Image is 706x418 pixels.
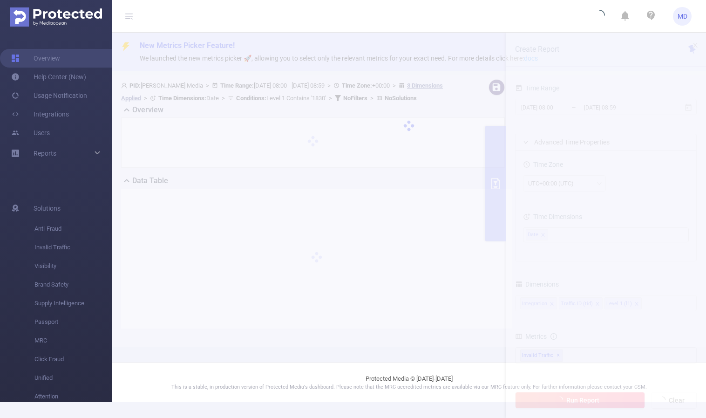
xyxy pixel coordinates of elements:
[34,313,112,331] span: Passport
[34,150,56,157] span: Reports
[11,105,69,123] a: Integrations
[135,384,683,391] p: This is a stable, in production version of Protected Media's dashboard. Please note that the MRC ...
[11,86,87,105] a: Usage Notification
[34,350,112,369] span: Click Fraud
[11,49,60,68] a: Overview
[34,144,56,163] a: Reports
[11,68,86,86] a: Help Center (New)
[34,294,112,313] span: Supply Intelligence
[678,7,687,26] span: MD
[34,257,112,275] span: Visibility
[594,10,605,23] i: icon: loading
[10,7,102,27] img: Protected Media
[112,363,706,402] footer: Protected Media © [DATE]-[DATE]
[11,123,50,142] a: Users
[34,369,112,387] span: Unified
[34,331,112,350] span: MRC
[34,387,112,406] span: Attention
[34,199,61,218] span: Solutions
[34,219,112,238] span: Anti-Fraud
[34,238,112,257] span: Invalid Traffic
[34,275,112,294] span: Brand Safety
